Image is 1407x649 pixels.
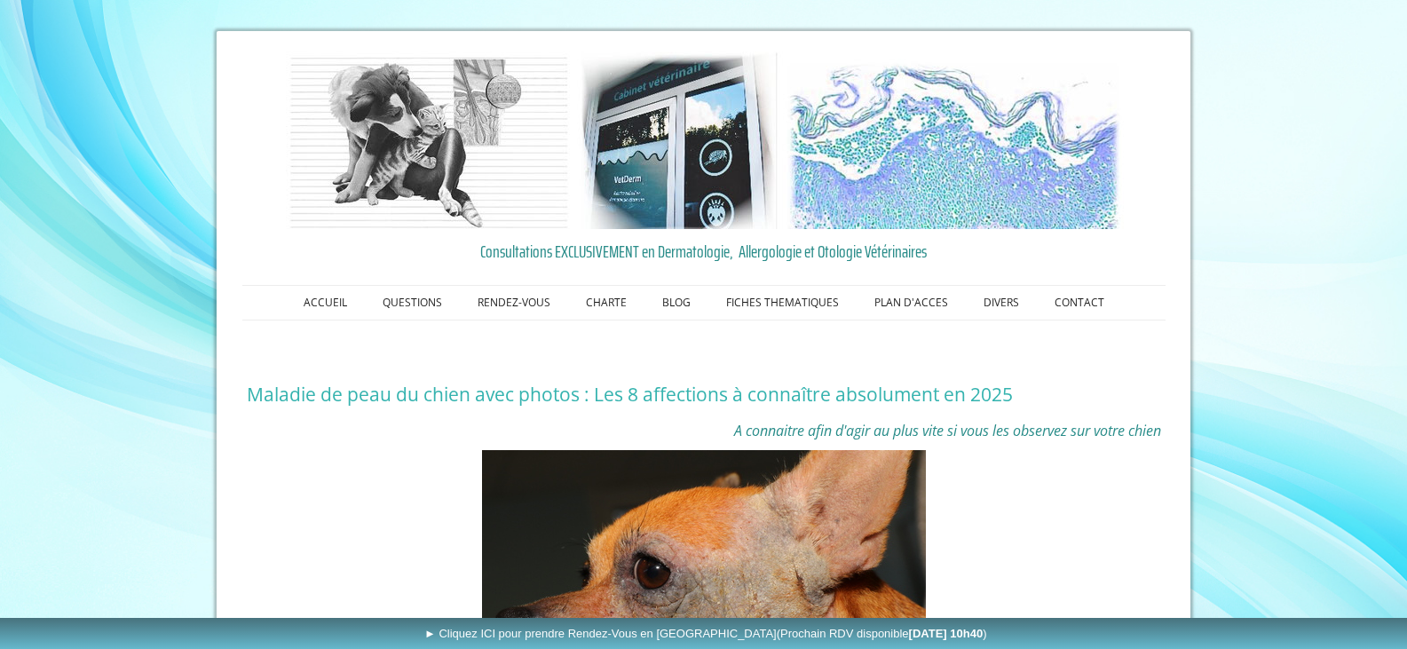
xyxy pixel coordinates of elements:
a: RENDEZ-VOUS [460,286,568,320]
a: PLAN D'ACCES [857,286,966,320]
b: [DATE] 10h40 [909,627,984,640]
a: FICHES THEMATIQUES [708,286,857,320]
span: ► Cliquez ICI pour prendre Rendez-Vous en [GEOGRAPHIC_DATA] [424,627,987,640]
a: BLOG [644,286,708,320]
a: QUESTIONS [365,286,460,320]
a: DIVERS [966,286,1037,320]
a: Consultations EXCLUSIVEMENT en Dermatologie, Allergologie et Otologie Vétérinaires [247,238,1161,265]
a: CONTACT [1037,286,1122,320]
a: ACCUEIL [286,286,365,320]
h1: Maladie de peau du chien avec photos : Les 8 affections à connaître absolument en 2025 [247,383,1161,406]
span: A connaitre afin d'agir au plus vite si vous les observez sur votre chien [734,421,1161,440]
a: CHARTE [568,286,644,320]
span: (Prochain RDV disponible ) [777,627,987,640]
